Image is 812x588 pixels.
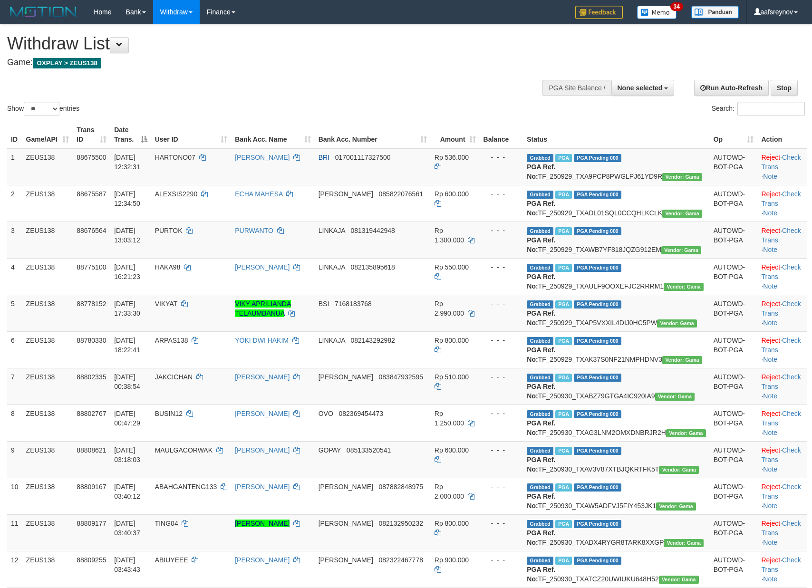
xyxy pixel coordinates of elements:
div: - - - [483,226,520,235]
span: Copy 083847932595 to clipboard [379,373,423,381]
a: Stop [771,80,798,96]
span: Rp 1.250.000 [435,410,464,427]
td: 4 [7,258,22,295]
td: TF_250930_TXAW5ADFVJ5FIY453JK1 [523,478,709,514]
td: AUTOWD-BOT-PGA [710,295,758,331]
a: Reject [761,227,780,234]
span: Vendor URL: https://trx31.1velocity.biz [656,502,696,511]
span: Grabbed [527,483,553,492]
a: Reject [761,300,780,308]
span: Rp 510.000 [435,373,469,381]
span: 88802767 [77,410,106,417]
td: ZEUS138 [22,258,73,295]
a: Check Trans [761,373,801,390]
div: PGA Site Balance / [542,80,611,96]
td: · · [757,478,807,514]
a: Note [763,392,777,400]
td: 12 [7,551,22,588]
span: Marked by aafnoeunsreypich [555,227,572,235]
b: PGA Ref. No: [527,383,555,400]
a: Reject [761,410,780,417]
td: · · [757,185,807,222]
a: Reject [761,154,780,161]
span: LINKAJA [319,263,345,271]
a: Note [763,173,777,180]
a: Check Trans [761,483,801,500]
td: · · [757,295,807,331]
a: PURWANTO [235,227,273,234]
td: · · [757,551,807,588]
td: · · [757,258,807,295]
img: panduan.png [691,6,739,19]
span: Grabbed [527,410,553,418]
span: 88809167 [77,483,106,491]
span: Vendor URL: https://trx31.1velocity.biz [662,210,702,218]
img: Button%20Memo.svg [637,6,677,19]
span: VIKYAT [155,300,177,308]
b: PGA Ref. No: [527,273,555,290]
span: PURTOK [155,227,183,234]
div: - - - [483,445,520,455]
td: AUTOWD-BOT-PGA [710,148,758,185]
span: [PERSON_NAME] [319,190,373,198]
span: [DATE] 00:38:54 [114,373,140,390]
a: Note [763,465,777,473]
td: ZEUS138 [22,295,73,331]
span: Grabbed [527,447,553,455]
td: TF_250929_TXAWB7YF818JQZG912EM [523,222,709,258]
a: Reject [761,520,780,527]
span: [PERSON_NAME] [319,373,373,381]
span: Rp 1.300.000 [435,227,464,244]
a: Note [763,575,777,583]
b: PGA Ref. No: [527,346,555,363]
span: 88778152 [77,300,106,308]
span: GOPAY [319,446,341,454]
span: Copy 085822076561 to clipboard [379,190,423,198]
td: AUTOWD-BOT-PGA [710,405,758,441]
img: Feedback.jpg [575,6,623,19]
td: ZEUS138 [22,514,73,551]
a: Note [763,246,777,253]
span: 88809255 [77,556,106,564]
h4: Game: [7,58,532,67]
th: Trans ID: activate to sort column ascending [73,121,110,148]
a: [PERSON_NAME] [235,520,290,527]
th: Bank Acc. Name: activate to sort column ascending [231,121,315,148]
td: 7 [7,368,22,405]
td: 10 [7,478,22,514]
span: Vendor URL: https://trx31.1velocity.biz [661,246,701,254]
span: Marked by aafsreyleap [555,447,572,455]
span: Marked by aafchomsokheang [555,300,572,308]
span: Copy 087882848975 to clipboard [379,483,423,491]
a: Check Trans [761,190,801,207]
td: 1 [7,148,22,185]
span: Rp 550.000 [435,263,469,271]
span: Marked by aafsreyleap [555,410,572,418]
span: [DATE] 12:34:50 [114,190,140,207]
th: Game/API: activate to sort column ascending [22,121,73,148]
div: - - - [483,189,520,199]
span: Grabbed [527,191,553,199]
span: Grabbed [527,520,553,528]
a: YOKI DWI HAKIM [235,337,289,344]
span: Marked by aaftanly [555,557,572,565]
a: VIKY APRILIANDA TELAUMBANUA [235,300,291,317]
label: Show entries [7,102,79,116]
span: Grabbed [527,337,553,345]
span: [DATE] 03:18:03 [114,446,140,463]
td: ZEUS138 [22,551,73,588]
td: AUTOWD-BOT-PGA [710,222,758,258]
button: None selected [611,80,675,96]
div: - - - [483,336,520,345]
span: OXPLAY > ZEUS138 [33,58,101,68]
span: ALEXSIS2290 [155,190,198,198]
div: - - - [483,482,520,492]
td: TF_250930_TXAG3LNM2OMXDNBRJR2H [523,405,709,441]
a: ECHA MAHESA [235,190,282,198]
a: Reject [761,263,780,271]
div: - - - [483,372,520,382]
td: ZEUS138 [22,148,73,185]
span: Copy 082143292982 to clipboard [350,337,395,344]
th: Date Trans.: activate to sort column descending [110,121,151,148]
span: ARPAS138 [155,337,188,344]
